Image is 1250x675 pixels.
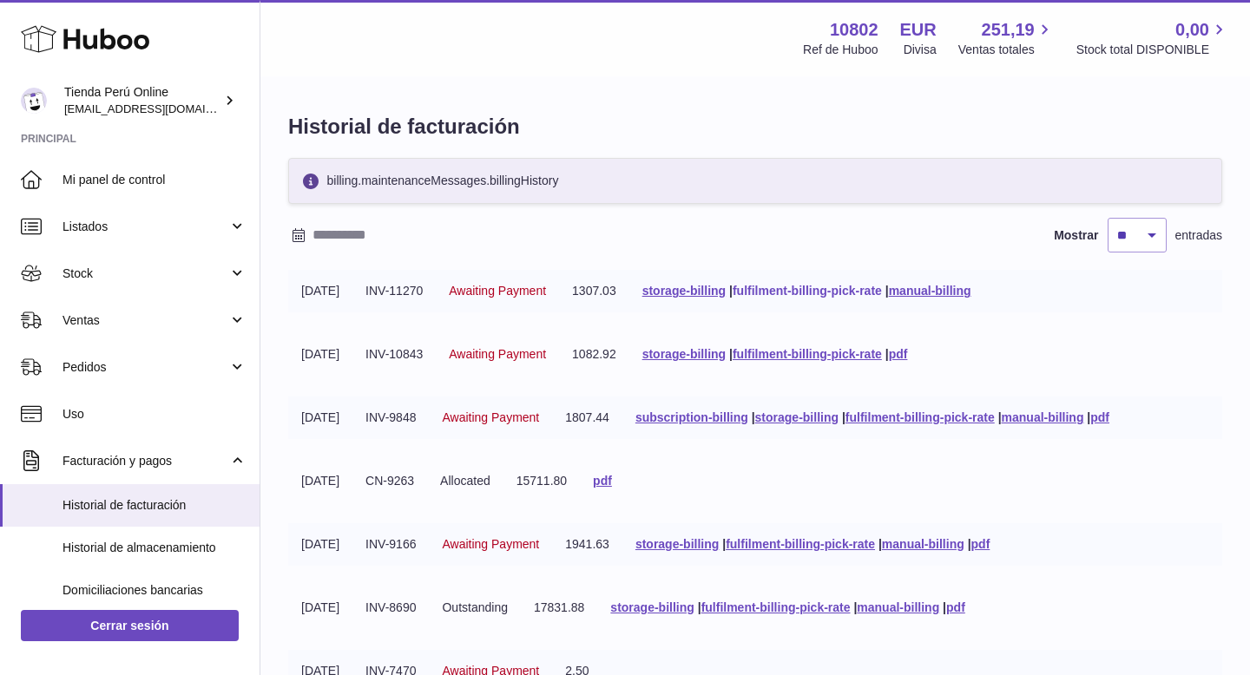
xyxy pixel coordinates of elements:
[449,347,546,361] span: Awaiting Payment
[885,347,889,361] span: |
[857,600,939,614] a: manual-billing
[288,396,352,439] td: [DATE]
[64,84,220,117] div: Tienda Perú Online
[1076,42,1229,58] span: Stock total DISPONIBLE
[1076,18,1229,58] a: 0,00 Stock total DISPONIBLE
[971,537,990,551] a: pdf
[726,537,875,551] a: fulfilment-billing-pick-rate
[722,537,726,551] span: |
[440,474,490,488] span: Allocated
[968,537,971,551] span: |
[900,18,937,42] strong: EUR
[288,587,352,629] td: [DATE]
[62,497,247,514] span: Historial de facturación
[593,474,612,488] a: pdf
[946,600,965,614] a: pdf
[62,172,247,188] span: Mi panel de control
[62,219,228,235] span: Listados
[503,460,580,502] td: 15711.80
[352,270,436,312] td: INV-11270
[442,537,539,551] span: Awaiting Payment
[62,582,247,599] span: Domiciliaciones bancarias
[943,600,946,614] span: |
[288,158,1222,204] div: billing.maintenanceMessages.billingHistory
[998,410,1002,424] span: |
[1090,410,1109,424] a: pdf
[352,523,429,566] td: INV-9166
[559,333,629,376] td: 1082.92
[352,396,429,439] td: INV-9848
[610,600,694,614] a: storage-billing
[733,347,882,361] a: fulfilment-billing-pick-rate
[982,18,1035,42] span: 251,19
[288,523,352,566] td: [DATE]
[442,600,508,614] span: Outstanding
[1002,410,1084,424] a: manual-billing
[904,42,937,58] div: Divisa
[729,347,733,361] span: |
[1175,18,1209,42] span: 0,00
[64,102,255,115] span: [EMAIL_ADDRESS][DOMAIN_NAME]
[21,88,47,114] img: contacto@tiendaperuonline.com
[62,406,247,423] span: Uso
[635,537,719,551] a: storage-billing
[752,410,755,424] span: |
[559,270,629,312] td: 1307.03
[449,284,546,298] span: Awaiting Payment
[755,410,839,424] a: storage-billing
[889,284,971,298] a: manual-billing
[803,42,878,58] div: Ref de Huboo
[958,18,1055,58] a: 251,19 Ventas totales
[1087,410,1090,424] span: |
[62,453,228,469] span: Facturación y pagos
[442,410,539,424] span: Awaiting Payment
[878,537,882,551] span: |
[853,600,857,614] span: |
[698,600,701,614] span: |
[701,600,851,614] a: fulfilment-billing-pick-rate
[288,113,1222,141] h1: Historial de facturación
[642,284,726,298] a: storage-billing
[1175,227,1222,244] span: entradas
[635,410,748,424] a: subscription-billing
[288,333,352,376] td: [DATE]
[842,410,845,424] span: |
[521,587,597,629] td: 17831.88
[552,396,622,439] td: 1807.44
[552,523,622,566] td: 1941.63
[733,284,882,298] a: fulfilment-billing-pick-rate
[882,537,964,551] a: manual-billing
[830,18,878,42] strong: 10802
[885,284,889,298] span: |
[288,460,352,502] td: [DATE]
[352,460,427,502] td: CN-9263
[352,587,429,629] td: INV-8690
[845,410,995,424] a: fulfilment-billing-pick-rate
[62,265,228,282] span: Stock
[729,284,733,298] span: |
[352,333,436,376] td: INV-10843
[642,347,726,361] a: storage-billing
[62,312,228,329] span: Ventas
[958,42,1055,58] span: Ventas totales
[288,270,352,312] td: [DATE]
[889,347,908,361] a: pdf
[21,610,239,641] a: Cerrar sesión
[62,540,247,556] span: Historial de almacenamiento
[62,359,228,376] span: Pedidos
[1054,227,1098,244] label: Mostrar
